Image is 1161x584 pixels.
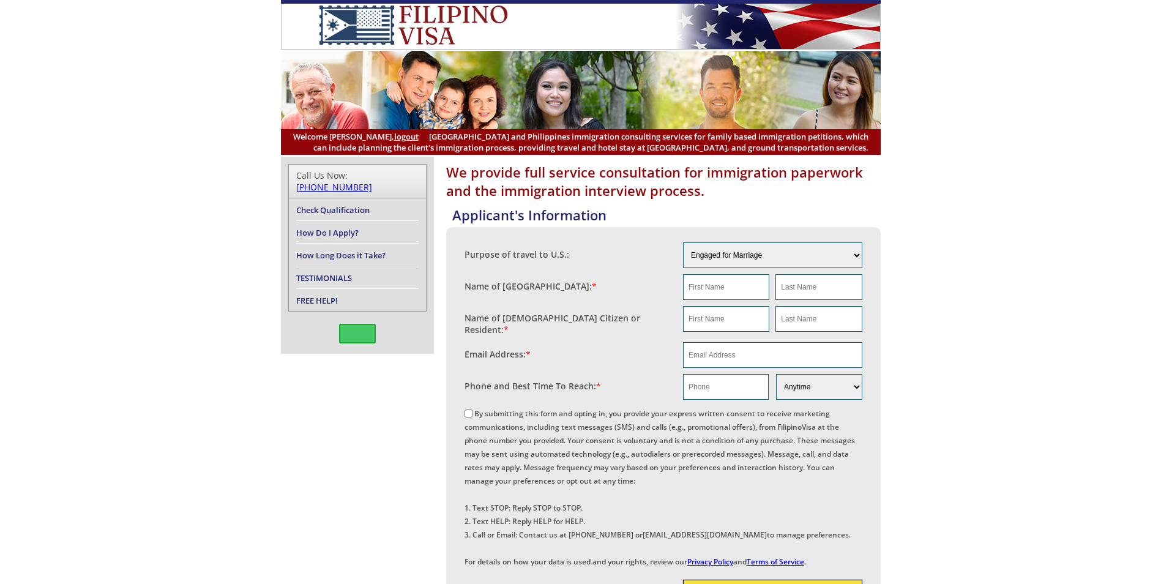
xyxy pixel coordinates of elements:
[683,374,769,400] input: Phone
[776,374,862,400] select: Phone and Best Reach Time are required.
[683,306,769,332] input: First Name
[296,250,386,261] a: How Long Does it Take?
[465,312,671,335] label: Name of [DEMOGRAPHIC_DATA] Citizen or Resident:
[465,249,569,260] label: Purpose of travel to U.S.:
[687,556,733,567] a: Privacy Policy
[775,306,862,332] input: Last Name
[452,206,881,224] h4: Applicant's Information
[465,380,601,392] label: Phone and Best Time To Reach:
[296,204,370,215] a: Check Qualification
[296,295,338,306] a: FREE HELP!
[465,408,855,567] label: By submitting this form and opting in, you provide your express written consent to receive market...
[775,274,862,300] input: Last Name
[465,280,597,292] label: Name of [GEOGRAPHIC_DATA]:
[683,342,862,368] input: Email Address
[296,227,359,238] a: How Do I Apply?
[296,272,352,283] a: TESTIMONIALS
[296,181,372,193] a: [PHONE_NUMBER]
[465,348,531,360] label: Email Address:
[296,170,419,193] div: Call Us Now:
[446,163,881,200] h1: We provide full service consultation for immigration paperwork and the immigration interview proc...
[465,410,472,417] input: By submitting this form and opting in, you provide your express written consent to receive market...
[394,131,419,142] a: logout
[747,556,804,567] a: Terms of Service
[293,131,868,153] span: [GEOGRAPHIC_DATA] and Philippines immigration consulting services for family based immigration pe...
[683,274,769,300] input: First Name
[293,131,419,142] span: Welcome [PERSON_NAME],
